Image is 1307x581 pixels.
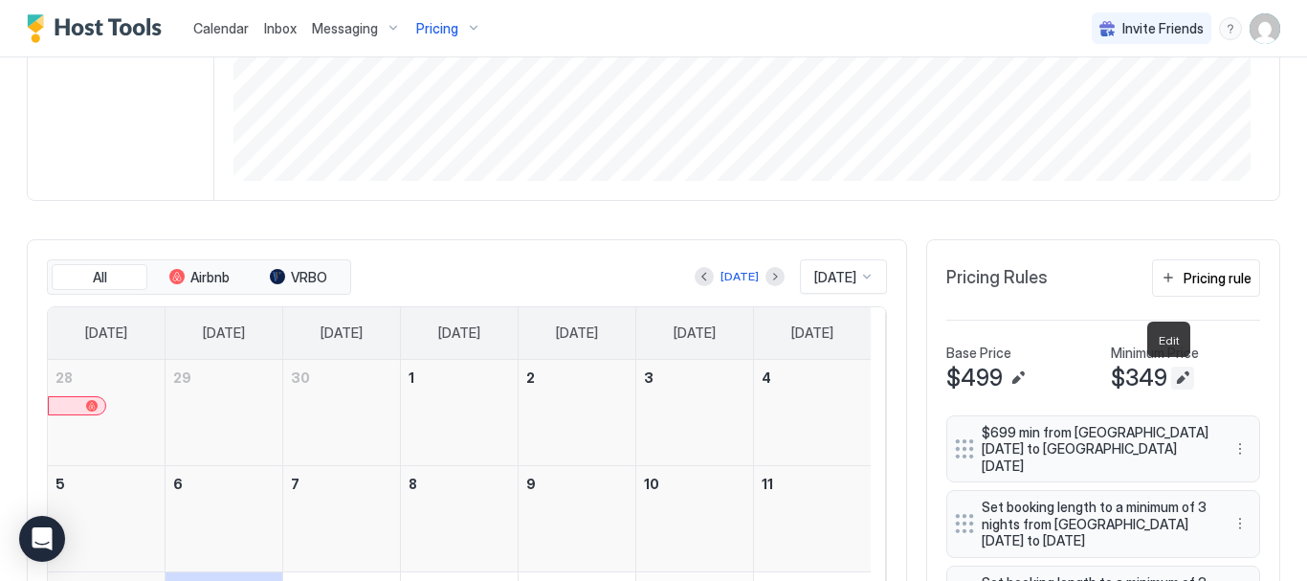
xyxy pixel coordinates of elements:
span: Edit [1159,333,1179,347]
span: Inbox [264,20,297,36]
a: Saturday [772,307,853,359]
span: 3 [644,369,653,386]
td: October 10, 2025 [635,465,753,571]
span: [DATE] [791,324,833,342]
td: October 1, 2025 [401,360,519,466]
button: More options [1229,437,1252,460]
span: 6 [173,476,183,492]
button: Edit [1007,367,1030,390]
span: [DATE] [674,324,716,342]
a: Friday [654,307,735,359]
span: 7 [291,476,299,492]
a: Host Tools Logo [27,14,170,43]
a: October 2, 2025 [519,360,635,395]
span: $349 [1111,364,1167,392]
a: Sunday [66,307,146,359]
a: September 29, 2025 [166,360,282,395]
button: Previous month [695,267,714,286]
div: $699 min from [GEOGRAPHIC_DATA][DATE] to [GEOGRAPHIC_DATA][DATE] menu [946,415,1260,483]
a: October 9, 2025 [519,466,635,502]
span: 11 [762,476,773,492]
span: [DATE] [321,324,363,342]
button: Next month [765,267,785,286]
span: 2 [526,369,535,386]
span: 28 [55,369,73,386]
a: September 28, 2025 [48,360,165,395]
td: October 6, 2025 [166,465,283,571]
span: All [93,269,107,286]
td: October 11, 2025 [753,465,871,571]
a: Inbox [264,18,297,38]
td: October 5, 2025 [48,465,166,571]
span: $499 [946,364,1003,392]
span: 1 [409,369,414,386]
a: October 10, 2025 [636,466,753,502]
button: VRBO [251,264,346,291]
td: September 28, 2025 [48,360,166,466]
td: October 8, 2025 [401,465,519,571]
div: Pricing rule [1184,268,1252,288]
span: Pricing Rules [946,267,1048,289]
td: October 4, 2025 [753,360,871,466]
td: October 9, 2025 [518,465,635,571]
a: Tuesday [301,307,382,359]
span: Base Price [946,345,1011,362]
span: Calendar [193,20,249,36]
a: September 30, 2025 [283,360,400,395]
span: 10 [644,476,659,492]
a: Monday [184,307,264,359]
a: October 8, 2025 [401,466,518,502]
a: October 4, 2025 [754,360,871,395]
span: Minimum Price [1111,345,1199,362]
div: User profile [1250,13,1280,44]
div: Set booking length to a minimum of 3 nights from [GEOGRAPHIC_DATA][DATE] to [DATE] menu [946,490,1260,558]
a: October 11, 2025 [754,466,871,502]
a: October 7, 2025 [283,466,400,502]
td: October 2, 2025 [518,360,635,466]
button: More options [1229,512,1252,535]
td: September 30, 2025 [283,360,401,466]
a: October 6, 2025 [166,466,282,502]
span: [DATE] [203,324,245,342]
td: September 29, 2025 [166,360,283,466]
a: October 5, 2025 [48,466,165,502]
span: Messaging [312,20,378,37]
span: VRBO [291,269,327,286]
span: 30 [291,369,310,386]
span: 4 [762,369,771,386]
span: Pricing [416,20,458,37]
button: All [52,264,147,291]
div: menu [1229,512,1252,535]
button: Pricing rule [1152,259,1260,297]
div: tab-group [47,259,351,296]
span: 8 [409,476,417,492]
a: Thursday [537,307,617,359]
button: [DATE] [718,265,762,288]
span: 29 [173,369,191,386]
button: Edit [1171,367,1194,390]
div: [DATE] [720,268,759,285]
div: menu [1229,437,1252,460]
a: Wednesday [419,307,499,359]
div: Open Intercom Messenger [19,516,65,562]
span: [DATE] [438,324,480,342]
td: October 3, 2025 [635,360,753,466]
span: Invite Friends [1122,20,1204,37]
a: October 1, 2025 [401,360,518,395]
a: Calendar [193,18,249,38]
span: 5 [55,476,65,492]
span: Set booking length to a minimum of 3 nights from [GEOGRAPHIC_DATA][DATE] to [DATE] [982,499,1209,549]
span: $699 min from [GEOGRAPHIC_DATA][DATE] to [GEOGRAPHIC_DATA][DATE] [982,424,1209,475]
span: Airbnb [190,269,230,286]
span: [DATE] [85,324,127,342]
span: [DATE] [556,324,598,342]
span: [DATE] [814,269,856,286]
a: October 3, 2025 [636,360,753,395]
span: 9 [526,476,536,492]
td: October 7, 2025 [283,465,401,571]
div: menu [1219,17,1242,40]
button: Airbnb [151,264,247,291]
